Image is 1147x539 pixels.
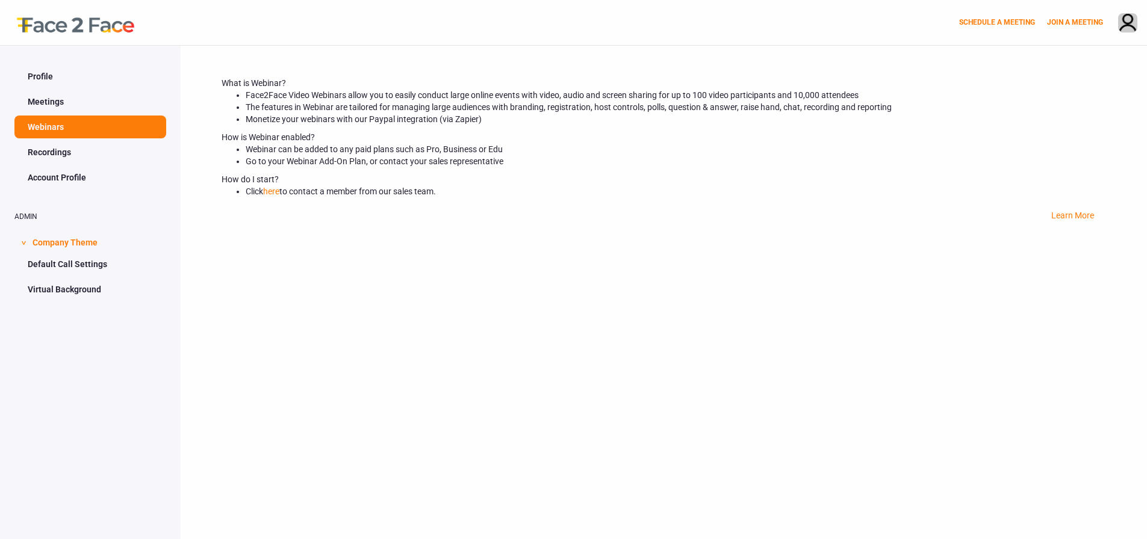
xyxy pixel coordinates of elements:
[222,131,1106,143] p: How is Webinar enabled?
[1047,18,1103,26] a: JOIN A MEETING
[14,278,166,301] a: Virtual Background
[222,173,1106,185] p: How do I start?
[263,186,279,196] a: here
[1051,211,1094,220] a: Learn More
[222,77,1106,89] p: What is Webinar?
[246,155,1106,167] li: Go to your Webinar Add-On Plan, or contact your sales representative
[14,141,166,164] a: Recordings
[33,230,98,253] span: Company Theme
[246,113,1106,125] li: Monetize your webinars with our Paypal integration (via Zapier)
[14,253,166,276] a: Default Call Settings
[246,185,1106,197] li: Click to contact a member from our sales team.
[17,241,30,245] span: >
[14,65,166,88] a: Profile
[14,115,166,138] a: Webinars
[14,90,166,113] a: Meetings
[1119,14,1137,34] img: avatar.710606db.png
[14,213,166,221] h2: ADMIN
[14,166,166,189] a: Account Profile
[246,89,1106,101] li: Face2Face Video Webinars allow you to easily conduct large online events with video, audio and sc...
[246,143,1106,155] li: Webinar can be added to any paid plans such as Pro, Business or Edu
[959,18,1035,26] a: SCHEDULE A MEETING
[246,101,1106,113] li: The features in Webinar are tailored for managing large audiences with branding, registration, ho...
